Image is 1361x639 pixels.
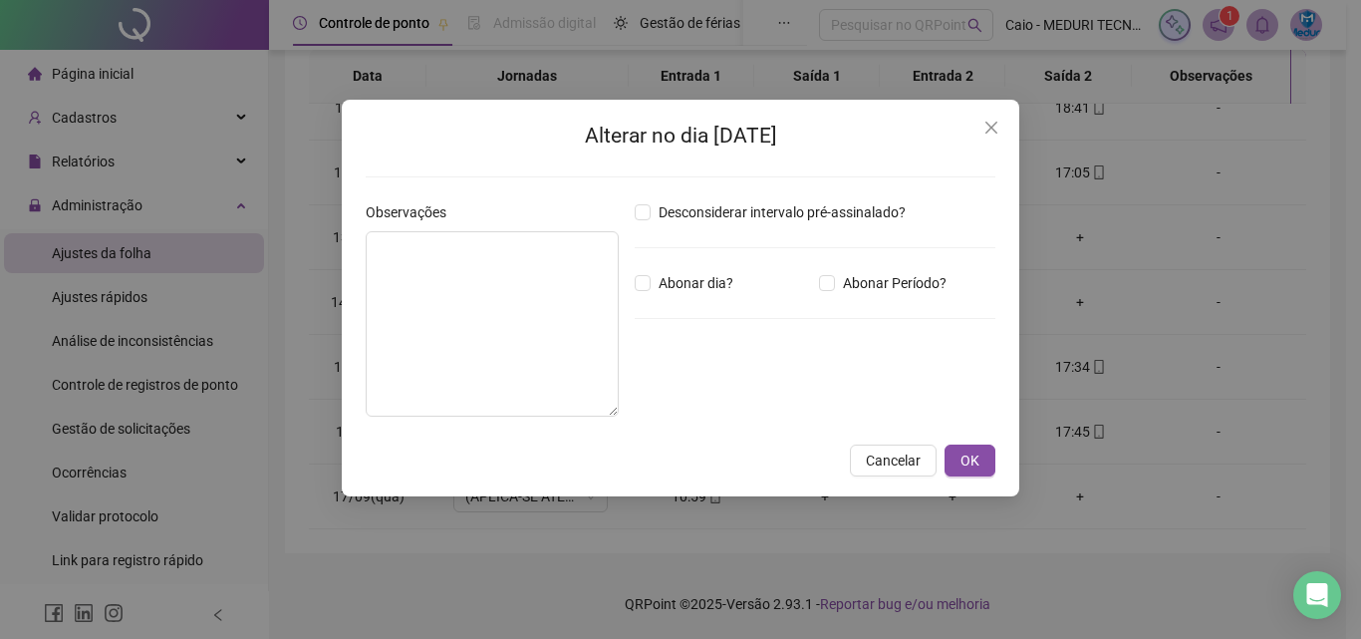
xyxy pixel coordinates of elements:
span: Abonar Período? [835,272,954,294]
span: Desconsiderar intervalo pré-assinalado? [651,201,914,223]
span: Abonar dia? [651,272,741,294]
label: Observações [366,201,459,223]
div: Open Intercom Messenger [1293,571,1341,619]
span: Cancelar [866,450,921,472]
button: OK [945,445,995,477]
span: close [983,120,999,136]
h2: Alterar no dia [DATE] [366,120,995,153]
span: OK [960,450,979,472]
button: Cancelar [850,445,937,477]
button: Close [975,112,1007,144]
